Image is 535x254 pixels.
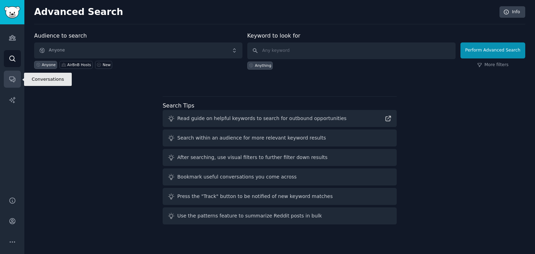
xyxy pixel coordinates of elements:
[95,61,112,69] a: New
[177,212,322,220] div: Use the patterns feature to summarize Reddit posts in bulk
[247,42,456,59] input: Any keyword
[477,62,509,68] a: More filters
[247,32,301,39] label: Keyword to look for
[34,42,242,58] button: Anyone
[177,154,327,161] div: After searching, use visual filters to further filter down results
[67,62,91,67] div: AirBnB Hosts
[177,115,347,122] div: Read guide on helpful keywords to search for outbound opportunities
[460,42,525,58] button: Perform Advanced Search
[177,173,297,181] div: Bookmark useful conversations you come across
[42,62,56,67] div: Anyone
[34,32,87,39] label: Audience to search
[177,193,333,200] div: Press the "Track" button to be notified of new keyword matches
[163,102,194,109] label: Search Tips
[255,63,271,68] div: Anything
[177,134,326,142] div: Search within an audience for more relevant keyword results
[34,7,496,18] h2: Advanced Search
[4,6,20,18] img: GummySearch logo
[499,6,525,18] a: Info
[103,62,111,67] div: New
